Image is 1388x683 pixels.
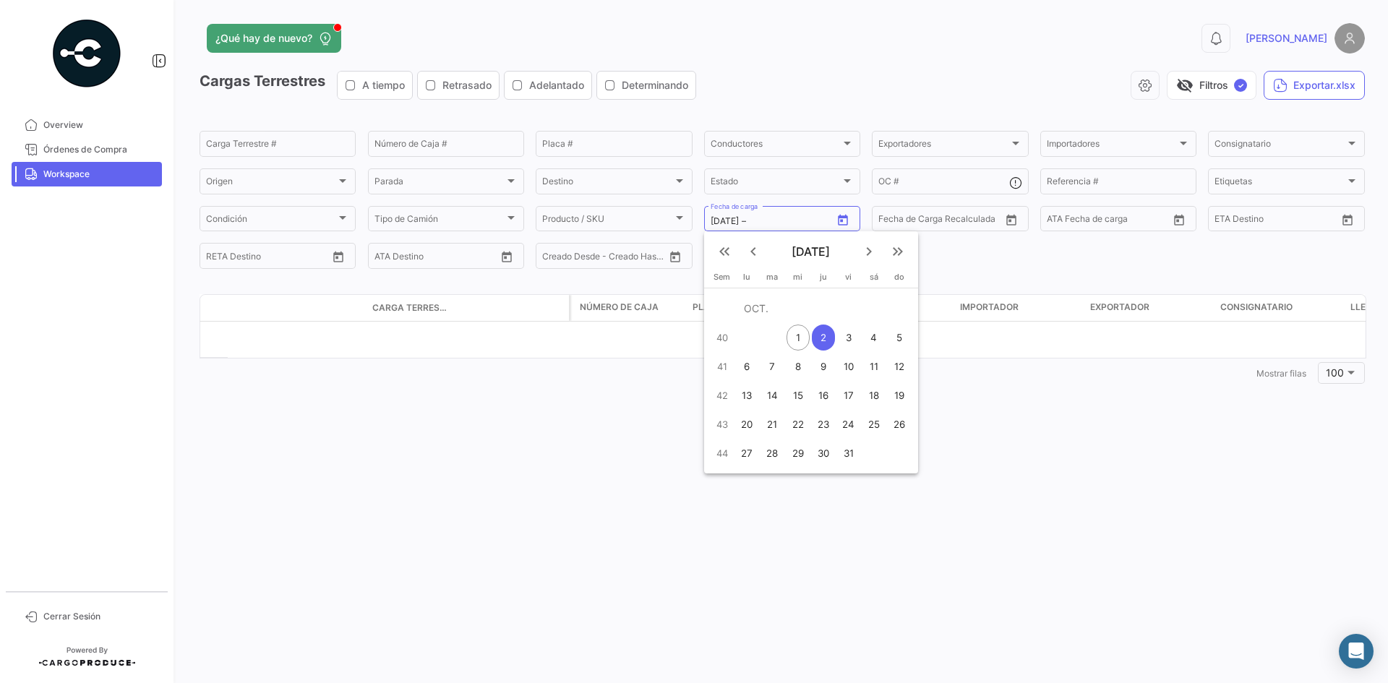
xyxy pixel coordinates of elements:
[811,323,836,352] button: 2 de octubre de 2025
[820,272,827,282] span: ju
[811,410,836,439] button: 23 de octubre de 2025
[861,352,886,381] button: 11 de octubre de 2025
[735,353,758,379] div: 6
[710,323,734,352] td: 40
[743,272,750,282] span: lu
[759,381,785,410] button: 14 de octubre de 2025
[886,323,912,352] button: 5 de octubre de 2025
[710,352,734,381] td: 41
[734,439,760,468] button: 27 de octubre de 2025
[812,440,834,466] div: 30
[787,411,810,437] div: 22
[837,353,860,379] div: 10
[861,410,886,439] button: 25 de octubre de 2025
[768,244,854,259] span: [DATE]
[761,382,784,408] div: 14
[710,272,734,288] th: Sem
[759,410,785,439] button: 21 de octubre de 2025
[862,411,886,437] div: 25
[836,439,861,468] button: 31 de octubre de 2025
[811,352,836,381] button: 9 de octubre de 2025
[734,352,760,381] button: 6 de octubre de 2025
[894,272,904,282] span: do
[735,440,758,466] div: 27
[745,243,762,260] mat-icon: keyboard_arrow_left
[811,439,836,468] button: 30 de octubre de 2025
[888,382,911,408] div: 19
[888,411,911,437] div: 26
[888,325,911,351] div: 5
[812,382,834,408] div: 16
[861,323,886,352] button: 4 de octubre de 2025
[710,439,734,468] td: 44
[811,381,836,410] button: 16 de octubre de 2025
[836,352,861,381] button: 10 de octubre de 2025
[861,381,886,410] button: 18 de octubre de 2025
[888,353,911,379] div: 12
[787,382,810,408] div: 15
[889,243,907,260] mat-icon: keyboard_double_arrow_right
[837,411,860,437] div: 24
[735,411,758,437] div: 20
[787,325,810,351] div: 1
[761,411,784,437] div: 21
[766,272,778,282] span: ma
[836,410,861,439] button: 24 de octubre de 2025
[761,440,784,466] div: 28
[836,323,861,352] button: 3 de octubre de 2025
[860,243,878,260] mat-icon: keyboard_arrow_right
[886,381,912,410] button: 19 de octubre de 2025
[761,353,784,379] div: 7
[793,272,802,282] span: mi
[734,381,760,410] button: 13 de octubre de 2025
[787,353,810,379] div: 8
[735,382,758,408] div: 13
[837,325,860,351] div: 3
[1339,634,1374,669] div: Abrir Intercom Messenger
[886,410,912,439] button: 26 de octubre de 2025
[862,382,886,408] div: 18
[845,272,852,282] span: vi
[759,352,785,381] button: 7 de octubre de 2025
[812,353,834,379] div: 9
[785,381,810,410] button: 15 de octubre de 2025
[886,352,912,381] button: 12 de octubre de 2025
[759,439,785,468] button: 28 de octubre de 2025
[785,410,810,439] button: 22 de octubre de 2025
[837,382,860,408] div: 17
[787,440,810,466] div: 29
[785,352,810,381] button: 8 de octubre de 2025
[785,439,810,468] button: 29 de octubre de 2025
[734,410,760,439] button: 20 de octubre de 2025
[862,353,886,379] div: 11
[837,440,860,466] div: 31
[710,381,734,410] td: 42
[862,325,886,351] div: 4
[785,323,810,352] button: 1 de octubre de 2025
[734,294,912,323] td: OCT.
[716,243,733,260] mat-icon: keyboard_double_arrow_left
[812,411,834,437] div: 23
[836,381,861,410] button: 17 de octubre de 2025
[710,410,734,439] td: 43
[812,325,834,351] div: 2
[870,272,878,282] span: sá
